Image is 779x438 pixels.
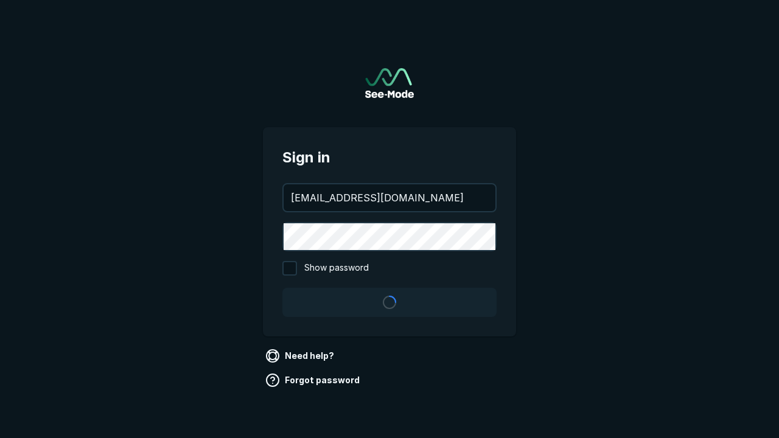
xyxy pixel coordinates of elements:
input: your@email.com [284,184,495,211]
img: See-Mode Logo [365,68,414,98]
span: Show password [304,261,369,276]
span: Sign in [282,147,497,169]
a: Need help? [263,346,339,366]
a: Forgot password [263,370,365,390]
a: Go to sign in [365,68,414,98]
